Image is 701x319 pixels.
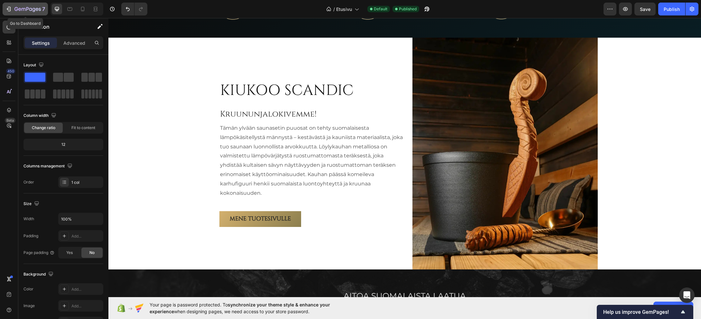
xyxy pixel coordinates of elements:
[71,125,95,131] span: Fit to content
[59,213,103,225] input: Auto
[23,162,74,171] div: Columns management
[603,309,679,315] span: Help us improve GemPages!
[31,23,84,31] p: Section
[32,40,50,46] p: Settings
[6,69,15,74] div: 450
[634,3,656,15] button: Save
[23,250,55,256] div: Page padding
[374,6,387,12] span: Default
[25,140,102,149] div: 12
[664,6,680,13] div: Publish
[71,303,102,309] div: Add...
[603,308,687,316] button: Show survey - Help us improve GemPages!
[5,118,15,123] div: Beta
[640,6,650,12] span: Save
[679,287,695,303] div: Open Intercom Messenger
[658,3,685,15] button: Publish
[63,40,85,46] p: Advanced
[121,3,147,15] div: Undo/Redo
[111,90,296,102] h2: Kruununjalokivemme!
[121,196,182,206] p: Mene tuotesivulle
[23,286,33,292] div: Color
[89,250,95,256] span: No
[23,61,45,70] div: Layout
[23,233,38,239] div: Padding
[150,302,330,314] span: synchronize your theme style & enhance your experience
[66,250,73,256] span: Yes
[399,6,417,12] span: Published
[304,20,489,251] img: gempages_579199383455662613-565276e8-da69-4164-9e32-fc9cf389128b.webp
[23,200,41,208] div: Size
[112,106,296,180] p: Tämän ylvään saunasetin puuosat on tehty suomalaisesta lämpökäsitellystä männystä – kestävästä ja...
[150,301,355,315] span: Your page is password protected. To when designing pages, we need access to your store password.
[23,216,34,222] div: Width
[3,3,48,15] button: 7
[71,180,102,185] div: 1 col
[111,193,193,209] a: Mene tuotesivulle
[23,303,35,309] div: Image
[23,111,58,120] div: Column width
[111,62,246,83] h2: KIUKOO SCANDIC
[23,270,55,279] div: Background
[32,125,55,131] span: Change ratio
[104,273,489,283] p: AITOA Suomalaista laatua
[71,286,102,292] div: Add...
[108,18,701,297] iframe: Design area
[71,233,102,239] div: Add...
[333,6,335,13] span: /
[653,302,693,314] button: Allow access
[42,5,45,13] p: 7
[23,179,34,185] div: Order
[336,6,352,13] span: Etusivu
